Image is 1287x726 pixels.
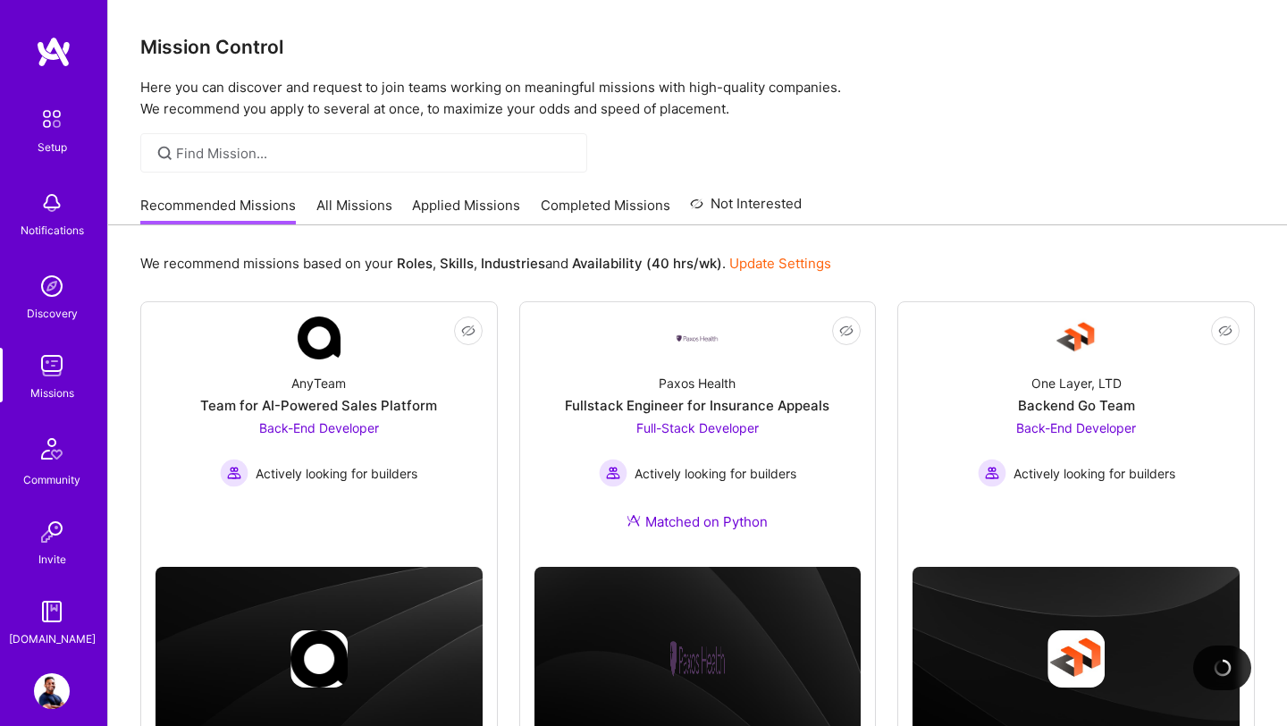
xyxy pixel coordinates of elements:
img: Company Logo [298,317,341,359]
img: User Avatar [34,673,70,709]
img: Company logo [290,630,348,688]
img: Actively looking for builders [978,459,1006,487]
a: Not Interested [690,193,802,225]
a: Update Settings [729,255,831,272]
img: Invite [34,514,70,550]
div: One Layer, LTD [1031,374,1122,393]
i: icon SearchGrey [155,143,175,164]
a: Applied Missions [412,196,520,225]
i: icon EyeClosed [1218,324,1232,338]
img: Ateam Purple Icon [627,513,641,528]
a: All Missions [316,196,392,225]
img: loading [1210,656,1233,680]
img: setup [33,100,71,138]
span: Actively looking for builders [256,464,417,483]
img: Company logo [669,630,726,688]
img: guide book [34,594,70,629]
a: Company LogoPaxos HealthFullstack Engineer for Insurance AppealsFull-Stack Developer Actively loo... [534,317,862,553]
div: Team for AI-Powered Sales Platform [200,396,437,415]
p: Here you can discover and request to join teams working on meaningful missions with high-quality ... [140,77,1255,120]
div: Community [23,470,80,489]
div: Missions [30,384,74,402]
a: Company LogoAnyTeamTeam for AI-Powered Sales PlatformBack-End Developer Actively looking for buil... [156,317,483,527]
b: Industries [481,255,545,272]
img: bell [34,185,70,221]
span: Full-Stack Developer [636,420,759,435]
div: [DOMAIN_NAME] [9,629,96,648]
div: Backend Go Team [1018,396,1135,415]
img: Company logo [1047,630,1105,688]
a: User Avatar [29,673,74,709]
span: Back-End Developer [1016,420,1136,435]
span: Actively looking for builders [635,464,796,483]
div: Paxos Health [659,374,736,393]
a: Recommended Missions [140,196,296,225]
div: Fullstack Engineer for Insurance Appeals [565,396,829,415]
h3: Mission Control [140,36,1255,58]
img: Company Logo [676,333,719,343]
span: Actively looking for builders [1014,464,1175,483]
div: Setup [38,138,67,156]
a: Completed Missions [541,196,670,225]
a: Company LogoOne Layer, LTDBackend Go TeamBack-End Developer Actively looking for buildersActively... [913,317,1240,527]
div: Matched on Python [627,512,768,531]
b: Availability (40 hrs/wk) [572,255,722,272]
i: icon EyeClosed [839,324,854,338]
span: Back-End Developer [259,420,379,435]
img: logo [36,36,71,68]
p: We recommend missions based on your , , and . [140,254,831,273]
img: Company Logo [1055,317,1098,359]
b: Skills [440,255,474,272]
input: Find Mission... [176,144,574,163]
div: Discovery [27,304,78,323]
i: icon EyeClosed [461,324,475,338]
img: Actively looking for builders [599,459,627,487]
img: discovery [34,268,70,304]
div: Notifications [21,221,84,240]
img: teamwork [34,348,70,384]
img: Actively looking for builders [220,459,248,487]
b: Roles [397,255,433,272]
div: AnyTeam [291,374,346,393]
img: Community [30,427,73,470]
div: Invite [38,550,66,569]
